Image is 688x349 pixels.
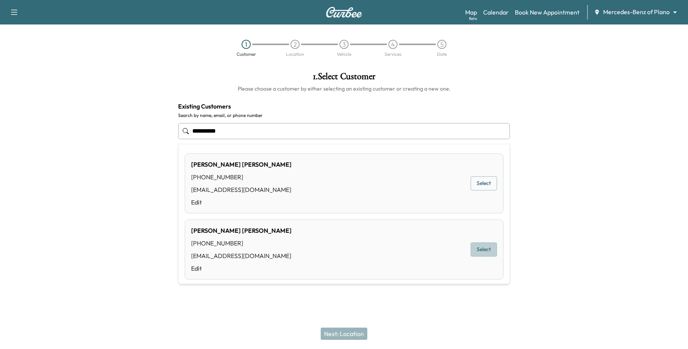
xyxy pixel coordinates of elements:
[465,8,477,17] a: MapBeta
[326,7,362,18] img: Curbee Logo
[191,198,292,207] a: Edit
[471,243,497,257] button: Select
[178,72,510,85] h1: 1 . Select Customer
[437,52,447,57] div: Date
[191,172,292,182] div: [PHONE_NUMBER]
[483,8,509,17] a: Calendar
[290,40,300,49] div: 2
[337,52,351,57] div: Vehicle
[191,185,292,194] div: [EMAIL_ADDRESS][DOMAIN_NAME]
[385,52,401,57] div: Services
[242,40,251,49] div: 1
[191,264,292,273] a: Edit
[603,8,670,16] span: Mercedes-Benz of Plano
[286,52,304,57] div: Location
[191,239,292,248] div: [PHONE_NUMBER]
[388,40,398,49] div: 4
[339,40,349,49] div: 3
[471,177,497,191] button: Select
[469,16,477,21] div: Beta
[437,40,446,49] div: 5
[237,52,256,57] div: Customer
[178,112,510,118] label: Search by name, email, or phone number
[191,226,292,235] div: [PERSON_NAME] [PERSON_NAME]
[191,160,292,169] div: [PERSON_NAME] [PERSON_NAME]
[178,102,510,111] h4: Existing Customers
[178,85,510,93] h6: Please choose a customer by either selecting an existing customer or creating a new one.
[191,251,292,260] div: [EMAIL_ADDRESS][DOMAIN_NAME]
[515,8,579,17] a: Book New Appointment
